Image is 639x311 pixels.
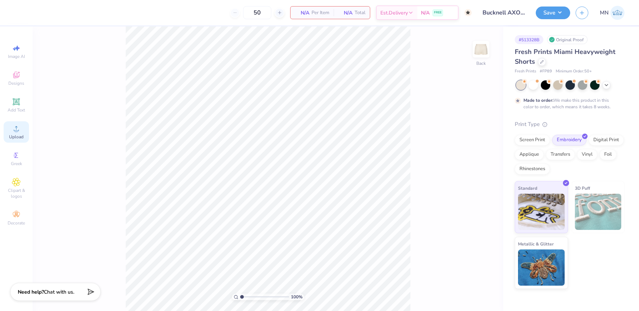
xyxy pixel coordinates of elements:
div: We make this product in this color to order, which means it takes 8 weeks. [523,97,613,110]
span: Total [355,9,366,17]
span: Fresh Prints [515,68,536,75]
span: Decorate [8,220,25,226]
div: Rhinestones [515,164,550,175]
span: Metallic & Glitter [518,240,554,248]
div: Vinyl [577,149,597,160]
span: Image AI [8,54,25,59]
span: Add Text [8,107,25,113]
span: Per Item [312,9,329,17]
span: Chat with us. [44,289,74,295]
span: N/A [295,9,309,17]
div: Applique [515,149,544,160]
span: N/A [421,9,430,17]
img: Back [474,42,488,56]
span: 3D Puff [575,184,590,192]
img: Metallic & Glitter [518,249,565,286]
img: 3D Puff [575,194,622,230]
span: Fresh Prints Miami Heavyweight Shorts [515,47,615,66]
span: Minimum Order: 50 + [556,68,592,75]
div: Back [476,60,486,67]
span: N/A [338,9,352,17]
strong: Need help? [18,289,44,295]
button: Save [536,7,570,19]
span: Greek [11,161,22,167]
img: Standard [518,194,565,230]
span: Est. Delivery [380,9,408,17]
div: Screen Print [515,135,550,146]
span: Clipart & logos [4,188,29,199]
span: Upload [9,134,24,140]
div: Transfers [546,149,575,160]
div: Print Type [515,120,625,129]
strong: Made to order: [523,97,554,103]
div: Original Proof [547,35,588,44]
input: Untitled Design [477,5,530,20]
span: # FP89 [540,68,552,75]
div: Foil [600,149,617,160]
img: Mark Navarro [610,6,625,20]
span: 100 % [291,294,302,300]
div: Digital Print [589,135,624,146]
span: MN [600,9,609,17]
span: Standard [518,184,537,192]
span: Designs [8,80,24,86]
span: FREE [434,10,442,15]
input: – – [243,6,271,19]
div: # 513328B [515,35,543,44]
a: MN [600,6,625,20]
div: Embroidery [552,135,586,146]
